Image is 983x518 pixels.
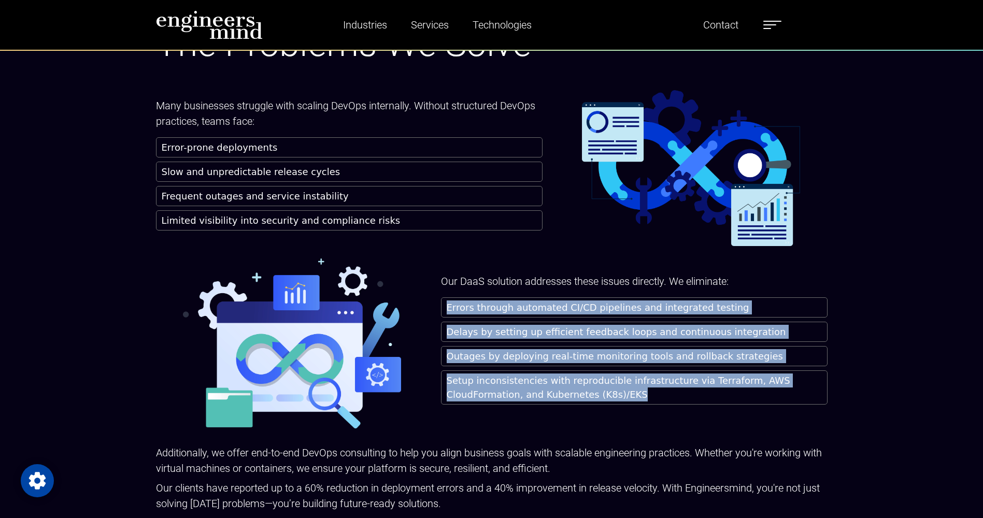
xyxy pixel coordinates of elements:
[156,445,828,476] p: Additionally, we offer end-to-end DevOps consulting to help you align business goals with scalabl...
[156,210,543,231] li: Limited visibility into security and compliance risks
[441,370,828,405] li: Setup inconsistencies with reproducible infrastructure via Terraform, AWS CloudFormation, and Kub...
[582,90,800,246] img: Resilient_solutions
[156,162,543,182] li: Slow and unpredictable release cycles
[441,346,828,366] li: Outages by deploying real-time monitoring tools and rollback strategies
[183,258,401,428] img: Resilient_solutions
[407,13,453,37] a: Services
[339,13,391,37] a: Industries
[156,137,543,157] li: Error-prone deployments
[156,98,543,129] p: Many businesses struggle with scaling DevOps internally. Without structured DevOps practices, tea...
[441,297,828,318] li: Errors through automated CI/CD pipelines and integrated testing
[468,13,536,37] a: Technologies
[441,274,828,289] p: Our DaaS solution addresses these issues directly. We eliminate:
[441,322,828,342] li: Delays by setting up efficient feedback loops and continuous integration
[156,476,828,511] p: Our clients have reported up to a 60% reduction in deployment errors and a 40% improvement in rel...
[156,10,263,39] img: logo
[699,13,743,37] a: Contact
[156,186,543,206] li: Frequent outages and service instability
